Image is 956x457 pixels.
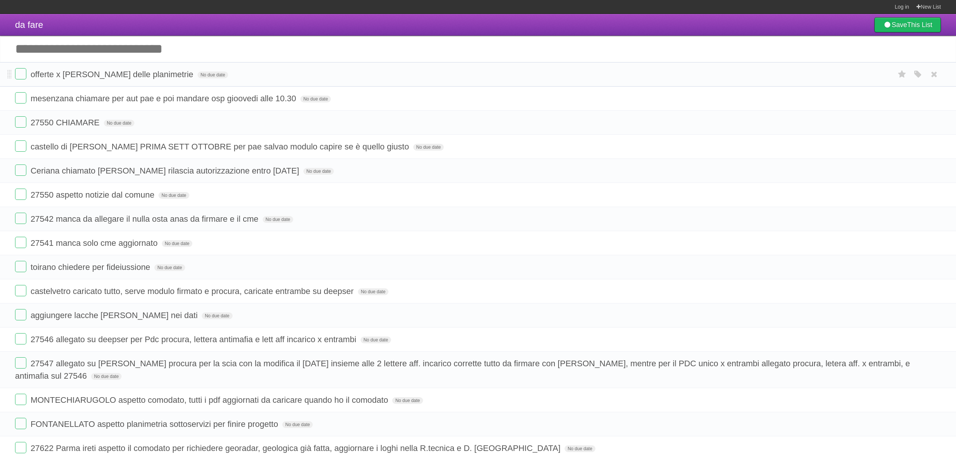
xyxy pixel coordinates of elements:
[30,166,301,175] span: Ceriana chiamato [PERSON_NAME] rilascia autorizzazione entro [DATE]
[154,264,185,271] span: No due date
[15,309,26,320] label: Done
[15,116,26,128] label: Done
[392,397,423,404] span: No due date
[30,190,156,200] span: 27550 aspetto notizie dal comune
[15,20,43,30] span: da fare
[15,189,26,200] label: Done
[30,395,390,405] span: MONTECHIARUGOLO aspetto comodato, tutti i pdf aggiornati da caricare quando ho il comodato
[358,288,388,295] span: No due date
[15,237,26,248] label: Done
[300,96,331,102] span: No due date
[30,214,260,224] span: 27542 manca da allegare il nulla osta anas da firmare e il cme
[30,118,101,127] span: 27550 CHIAMARE
[30,335,358,344] span: 27546 allegato su deepser per Pdc procura, lettera antimafia e lett aff incarico x entrambi
[30,286,355,296] span: castelvetro caricato tutto, serve modulo firmato e procura, caricate entrambe su deepser
[263,216,293,223] span: No due date
[15,357,26,369] label: Done
[198,72,228,78] span: No due date
[282,421,313,428] span: No due date
[15,333,26,344] label: Done
[895,68,909,81] label: Star task
[15,261,26,272] label: Done
[30,94,298,103] span: mesenzana chiamare per aut pae e poi mandare osp gioovedi alle 10.30
[303,168,334,175] span: No due date
[15,442,26,453] label: Done
[30,142,411,151] span: castello di [PERSON_NAME] PRIMA SETT OTTOBRE per pae salvao modulo capire se è quello giusto
[30,238,160,248] span: 27541 manca solo cme aggiornato
[15,68,26,79] label: Done
[30,443,562,453] span: 27622 Parma ireti aspetto il comodato per richiedere georadar, geologica già fatta, aggiornare i ...
[15,165,26,176] label: Done
[30,311,199,320] span: aggiungere lacche [PERSON_NAME] nei dati
[15,359,910,381] span: 27547 allegato su [PERSON_NAME] procura per la scia con la modifica il [DATE] insieme alle 2 lett...
[361,337,391,343] span: No due date
[104,120,134,126] span: No due date
[91,373,122,380] span: No due date
[15,394,26,405] label: Done
[413,144,444,151] span: No due date
[30,70,195,79] span: offerte x [PERSON_NAME] delle planimetrie
[162,240,192,247] span: No due date
[15,213,26,224] label: Done
[158,192,189,199] span: No due date
[15,92,26,104] label: Done
[565,445,595,452] span: No due date
[874,17,941,32] a: SaveThis List
[202,312,232,319] span: No due date
[15,140,26,152] label: Done
[30,262,152,272] span: toirano chiedere per fideiussione
[30,419,280,429] span: FONTANELLATO aspetto planimetria sottoservizi per finire progetto
[907,21,932,29] b: This List
[15,285,26,296] label: Done
[15,418,26,429] label: Done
